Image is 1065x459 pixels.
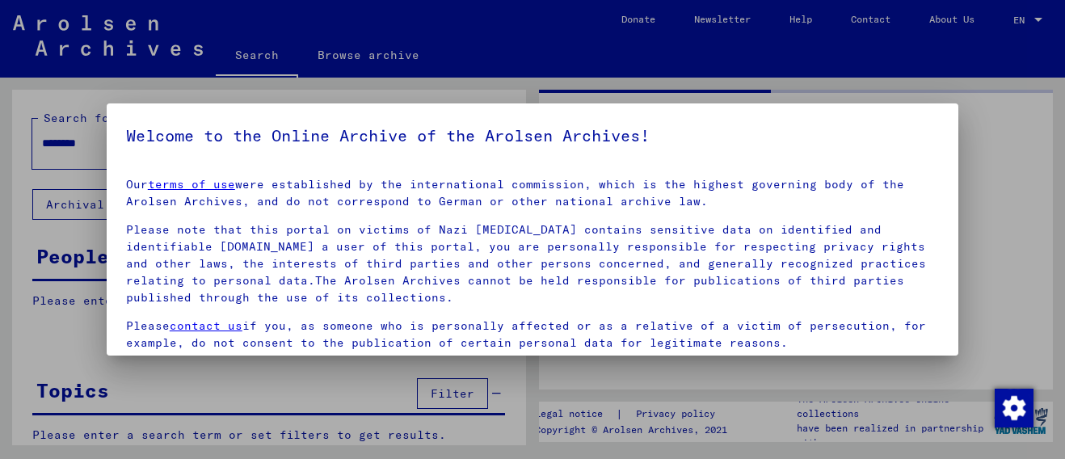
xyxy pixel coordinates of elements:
img: Change consent [995,389,1033,427]
a: contact us [170,318,242,333]
h5: Welcome to the Online Archive of the Arolsen Archives! [126,123,939,149]
p: Please note that this portal on victims of Nazi [MEDICAL_DATA] contains sensitive data on identif... [126,221,939,306]
p: Our were established by the international commission, which is the highest governing body of the ... [126,176,939,210]
a: terms of use [148,177,235,192]
p: Please if you, as someone who is personally affected or as a relative of a victim of persecution,... [126,318,939,352]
